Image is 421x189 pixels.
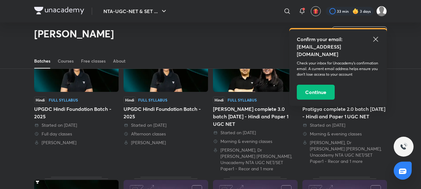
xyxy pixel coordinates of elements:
[311,6,321,16] button: avatar
[34,131,119,137] div: Full day classes
[213,97,225,103] span: Hindi
[81,54,106,69] a: Free classes
[213,105,297,128] div: [PERSON_NAME] complete 3.0 batch [DATE] - Hindi and Paper 1 UGC NET
[124,131,208,137] div: Afternoon classes
[34,7,84,14] img: Company Logo
[302,122,387,128] div: Started on 21 Jun 2025
[34,40,119,172] div: UPGDC Hindi Foundation Batch - 2025
[81,58,106,64] div: Free classes
[302,139,387,164] div: Sakshi Singh, Dr Amit Kumar Singh, Unacademy NTA UGC NET/SET Paper1 - Recor and 1 more
[297,85,335,100] button: Continue
[124,122,208,128] div: Started on 19 Jul 2025
[213,138,297,144] div: Morning & evening classes
[34,105,119,120] div: UPGDC Hindi Foundation Batch - 2025
[34,27,114,40] h2: [PERSON_NAME]
[213,40,297,172] div: Pratigya complete 3.0 batch Dec 25 - Hindi and Paper 1 UGC NET
[213,147,297,172] div: Sakshi Singh, Dr Amit Kumar Singh, Unacademy NTA UGC NET/SET Paper1 - Recor and 1 more
[34,58,50,64] div: Batches
[302,40,387,172] div: Pratigya complete 2.0 batch Dec 25 - Hindi and Paper 1 UGC NET
[49,98,78,102] div: Full Syllabus
[34,97,46,103] span: Hindi
[124,139,208,146] div: Sakshi Singh
[376,6,387,17] img: Diksha Mishra
[124,97,136,103] span: Hindi
[352,8,359,14] img: streak
[34,139,119,146] div: Sakshi Singh
[297,35,379,43] h5: Confirm your email:
[138,98,167,102] div: Full Syllabus
[34,54,50,69] a: Batches
[213,130,297,136] div: Started on 21 Jun 2025
[302,105,387,120] div: Pratigya complete 2.0 batch [DATE] - Hindi and Paper 1 UGC NET
[124,105,208,120] div: UPGDC Hindi Foundation Batch - 2025
[34,7,84,16] a: Company Logo
[297,60,379,77] p: Check your inbox for Unacademy’s confirmation email. A current email address helps ensure you don...
[58,54,74,69] a: Courses
[302,131,387,137] div: Morning & evening classes
[313,8,319,14] img: avatar
[228,98,257,102] div: Full Syllabus
[297,43,379,58] h5: [EMAIL_ADDRESS][DOMAIN_NAME]
[113,54,125,69] a: About
[34,122,119,128] div: Started on 19 Jul 2025
[332,26,387,39] button: Following
[113,58,125,64] div: About
[58,58,74,64] div: Courses
[400,143,407,150] img: ttu
[100,5,171,17] button: NTA-UGC-NET & SET ...
[124,40,208,172] div: UPGDC Hindi Foundation Batch - 2025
